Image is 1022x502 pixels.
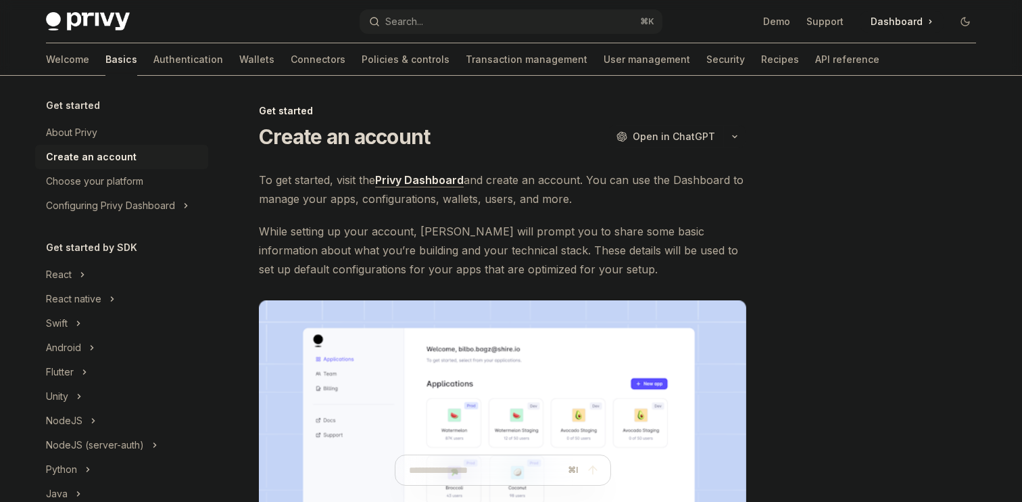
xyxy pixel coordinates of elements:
[291,43,345,76] a: Connectors
[35,433,208,457] button: Toggle NodeJS (server-auth) section
[35,145,208,169] a: Create an account
[466,43,587,76] a: Transaction management
[35,263,208,287] button: Toggle React section
[604,43,690,76] a: User management
[35,169,208,193] a: Choose your platform
[871,15,923,28] span: Dashboard
[46,388,68,405] div: Unity
[375,173,464,187] a: Privy Dashboard
[409,455,562,485] input: Ask a question...
[46,413,82,429] div: NodeJS
[239,43,274,76] a: Wallets
[35,193,208,218] button: Toggle Configuring Privy Dashboard section
[46,43,89,76] a: Welcome
[46,173,143,189] div: Choose your platform
[633,130,715,143] span: Open in ChatGPT
[35,409,208,433] button: Toggle NodeJS section
[153,43,223,76] a: Authentication
[46,291,101,307] div: React native
[360,9,662,34] button: Open search
[259,222,746,279] span: While setting up your account, [PERSON_NAME] will prompt you to share some basic information abou...
[35,457,208,482] button: Toggle Python section
[46,239,137,256] h5: Get started by SDK
[806,15,844,28] a: Support
[46,315,68,332] div: Swift
[35,360,208,384] button: Toggle Flutter section
[954,11,976,32] button: Toggle dark mode
[35,384,208,409] button: Toggle Unity section
[583,461,602,480] button: Send message
[46,198,175,214] div: Configuring Privy Dashboard
[259,170,746,208] span: To get started, visit the and create an account. You can use the Dashboard to manage your apps, c...
[46,267,72,283] div: React
[46,97,100,114] h5: Get started
[35,120,208,145] a: About Privy
[46,437,144,453] div: NodeJS (server-auth)
[46,12,130,31] img: dark logo
[46,364,74,380] div: Flutter
[35,287,208,311] button: Toggle React native section
[35,311,208,336] button: Toggle Swift section
[259,124,430,149] h1: Create an account
[46,461,77,478] div: Python
[860,11,944,32] a: Dashboard
[608,125,723,148] button: Open in ChatGPT
[259,104,746,118] div: Get started
[105,43,137,76] a: Basics
[362,43,449,76] a: Policies & controls
[46,149,137,165] div: Create an account
[815,43,879,76] a: API reference
[763,15,790,28] a: Demo
[706,43,745,76] a: Security
[761,43,799,76] a: Recipes
[46,340,81,356] div: Android
[46,124,97,141] div: About Privy
[640,16,654,27] span: ⌘ K
[35,336,208,360] button: Toggle Android section
[385,14,423,30] div: Search...
[46,486,68,502] div: Java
